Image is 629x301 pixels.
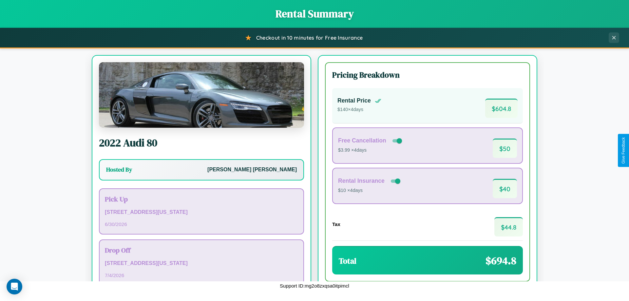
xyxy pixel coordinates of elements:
p: $10 × 4 days [338,186,402,195]
span: $ 50 [493,139,517,158]
div: Give Feedback [621,137,626,164]
p: $3.99 × 4 days [338,146,403,155]
h4: Rental Price [337,97,371,104]
h3: Pricing Breakdown [332,69,523,80]
h1: Rental Summary [7,7,622,21]
h4: Rental Insurance [338,178,385,184]
span: $ 694.8 [486,254,516,268]
h3: Drop Off [105,245,298,255]
span: $ 604.8 [485,99,518,118]
h3: Pick Up [105,194,298,204]
span: $ 44.8 [494,217,523,236]
img: Audi 80 [99,62,304,128]
h4: Tax [332,221,340,227]
h3: Total [339,255,356,266]
p: $ 140 × 4 days [337,105,381,114]
p: [STREET_ADDRESS][US_STATE] [105,259,298,268]
p: Support ID: mg2o8zxqsa0itpimcl [280,281,349,290]
h4: Free Cancellation [338,137,386,144]
h2: 2022 Audi 80 [99,136,304,150]
p: 7 / 4 / 2026 [105,271,298,280]
span: Checkout in 10 minutes for Free Insurance [256,34,363,41]
span: $ 40 [493,179,517,198]
p: [PERSON_NAME] [PERSON_NAME] [207,165,297,175]
p: 6 / 30 / 2026 [105,220,298,229]
div: Open Intercom Messenger [7,279,22,294]
p: [STREET_ADDRESS][US_STATE] [105,208,298,217]
h3: Hosted By [106,166,132,174]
